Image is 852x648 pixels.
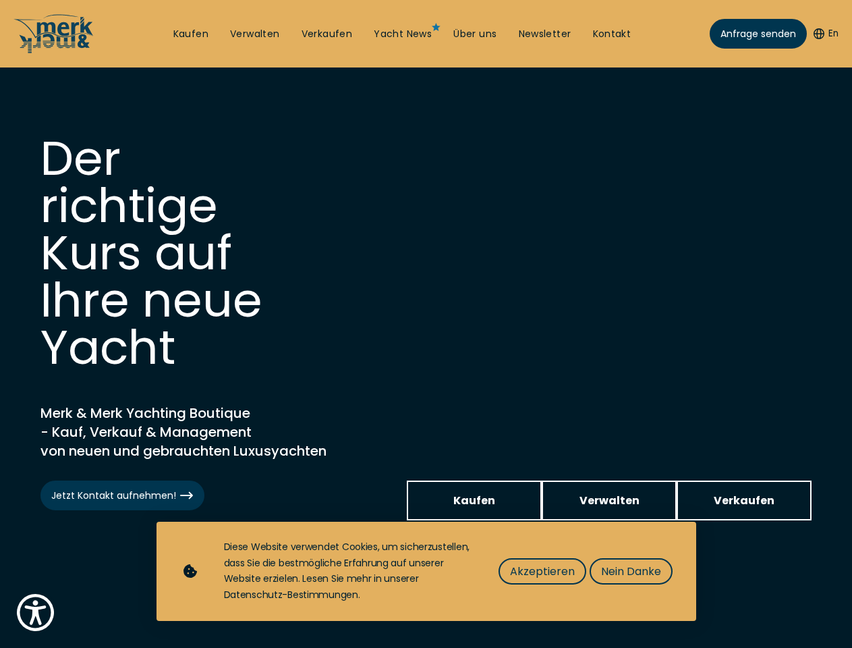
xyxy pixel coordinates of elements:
[714,492,774,509] span: Verkaufen
[499,558,586,585] button: Akzeptieren
[374,28,432,41] a: Yacht News
[173,28,208,41] a: Kaufen
[601,563,661,580] span: Nein Danke
[720,27,796,41] span: Anfrage senden
[40,404,378,460] h2: Merk & Merk Yachting Boutique - Kauf, Verkauf & Management von neuen und gebrauchten Luxusyachten
[453,492,495,509] span: Kaufen
[542,481,677,520] a: Verwalten
[51,489,194,503] span: Jetzt Kontakt aufnehmen!
[814,27,839,40] button: En
[302,28,353,41] a: Verkaufen
[13,591,57,634] button: Show Accessibility Preferences
[519,28,571,41] a: Newsletter
[593,28,631,41] a: Kontakt
[579,492,640,509] span: Verwalten
[224,539,472,603] div: Diese Website verwendet Cookies, um sicherzustellen, dass Sie die bestmögliche Erfahrung auf unse...
[224,588,358,601] a: Datenschutz-Bestimmungen
[590,558,673,585] button: Nein Danke
[453,28,496,41] a: Über uns
[677,481,812,520] a: Verkaufen
[40,481,204,510] a: Jetzt Kontakt aufnehmen!
[407,481,542,520] a: Kaufen
[230,28,280,41] a: Verwalten
[510,563,575,580] span: Akzeptieren
[710,19,807,49] a: Anfrage senden
[40,135,310,371] h1: Der richtige Kurs auf Ihre neue Yacht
